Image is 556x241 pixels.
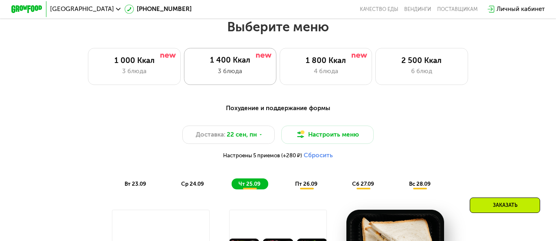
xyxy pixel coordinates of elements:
div: 3 блюда [96,67,173,76]
span: Доставка: [196,130,225,139]
div: Личный кабинет [497,4,545,14]
span: [GEOGRAPHIC_DATA] [50,6,114,12]
h2: Выберите меню [25,19,532,35]
span: 22 сен, пн [227,130,257,139]
a: [PHONE_NUMBER] [125,4,192,14]
span: сб 27.09 [352,181,374,187]
span: вс 28.09 [409,181,431,187]
button: Сбросить [304,152,333,159]
div: 1 000 Ккал [96,56,173,65]
div: поставщикам [437,6,477,12]
a: Вендинги [404,6,431,12]
div: 6 блюд [383,67,460,76]
a: Качество еды [360,6,398,12]
div: Заказать [470,198,540,213]
span: Настроены 5 приемов (+280 ₽) [223,153,302,158]
span: чт 25.09 [239,181,260,187]
div: Похудение и поддержание формы [49,104,506,113]
span: пт 26.09 [295,181,317,187]
button: Настроить меню [281,126,374,144]
div: 1 400 Ккал [192,56,269,65]
div: 3 блюда [192,67,269,76]
span: ср 24.09 [181,181,204,187]
div: 4 блюда [288,67,364,76]
div: 1 800 Ккал [288,56,364,65]
div: 2 500 Ккал [383,56,460,65]
span: вт 23.09 [125,181,146,187]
